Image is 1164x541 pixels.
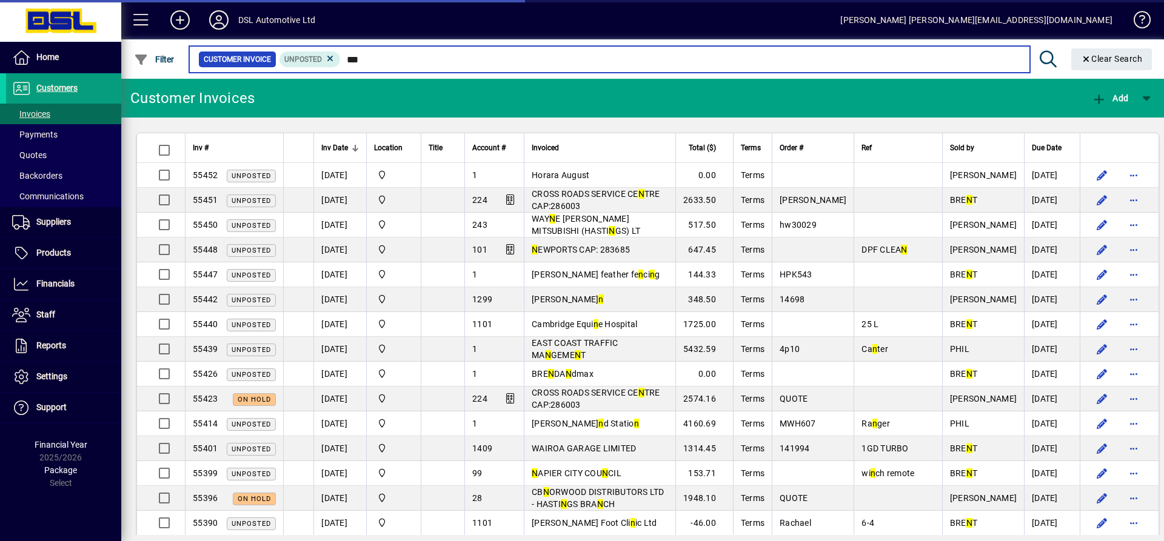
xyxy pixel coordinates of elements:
[602,468,608,478] em: N
[861,518,874,528] span: 6-4
[840,10,1112,30] div: [PERSON_NAME] [PERSON_NAME][EMAIL_ADDRESS][DOMAIN_NAME]
[950,141,1017,154] div: Sold by
[313,436,366,461] td: [DATE]
[532,518,657,528] span: [PERSON_NAME] Foot Cli ic Ltd
[861,443,908,453] span: 1GD TURBO
[232,520,271,528] span: Unposted
[36,83,78,93] span: Customers
[741,170,764,180] span: Terms
[36,248,71,257] span: Products
[966,443,972,453] em: N
[313,213,366,237] td: [DATE]
[1124,215,1143,234] button: More options
[1024,511,1080,536] td: [DATE]
[532,319,637,329] span: Cambridge Equi e Hospital
[1124,439,1143,458] button: More options
[232,197,271,205] span: Unposted
[1032,141,1062,154] span: Due Date
[532,141,668,154] div: Invoiced
[1124,513,1143,533] button: More options
[741,270,764,279] span: Terms
[1024,163,1080,188] td: [DATE]
[374,442,413,455] span: Central
[675,262,733,287] td: 144.33
[193,270,218,279] span: 55447
[532,214,640,236] span: WAY E [PERSON_NAME] MITSUBISHI (HASTI GS) LT
[634,419,639,428] em: n
[638,189,644,199] em: N
[1092,463,1112,483] button: Edit
[1124,463,1143,483] button: More options
[1024,337,1080,362] td: [DATE]
[950,493,1017,503] span: [PERSON_NAME]
[134,55,175,64] span: Filter
[374,342,413,356] span: Central
[6,393,121,423] a: Support
[472,319,492,329] span: 1101
[472,220,487,230] span: 243
[532,245,630,254] span: EWPORTS CAP: 283685
[1124,265,1143,284] button: More options
[741,195,764,205] span: Terms
[472,170,477,180] span: 1
[780,443,810,453] span: 141994
[950,141,974,154] span: Sold by
[950,170,1017,180] span: [PERSON_NAME]
[966,270,972,279] em: N
[313,511,366,536] td: [DATE]
[472,141,506,154] span: Account #
[1024,387,1080,411] td: [DATE]
[741,369,764,379] span: Terms
[429,141,443,154] span: Title
[861,419,890,428] span: Ra ger
[472,245,487,254] span: 101
[204,53,271,65] span: Customer Invoice
[161,9,199,31] button: Add
[12,150,47,160] span: Quotes
[548,369,554,379] em: N
[780,141,846,154] div: Order #
[597,499,603,509] em: N
[532,338,618,360] span: EAST COAST TRAFFIC MA GEME T
[36,279,75,288] span: Financials
[193,220,218,230] span: 55450
[1024,362,1080,387] td: [DATE]
[675,387,733,411] td: 2574.16
[472,394,487,403] span: 224
[472,294,492,304] span: 1299
[741,468,764,478] span: Terms
[966,195,972,205] em: N
[472,493,483,503] span: 28
[545,350,551,360] em: N
[872,419,877,428] em: n
[532,388,660,410] span: CROSS ROADS SERVICE CE TRE CAP:286003
[675,188,733,213] td: 2633.50
[321,141,348,154] span: Inv Date
[1024,213,1080,237] td: [DATE]
[313,237,366,262] td: [DATE]
[6,165,121,186] a: Backorders
[232,346,271,354] span: Unposted
[472,419,477,428] span: 1
[12,130,58,139] span: Payments
[193,394,218,403] span: 55423
[950,245,1017,254] span: [PERSON_NAME]
[675,287,733,312] td: 348.50
[532,419,639,428] span: [PERSON_NAME] d Statio
[780,493,808,503] span: QUOTE
[1124,165,1143,185] button: More options
[374,268,413,281] span: Central
[675,461,733,486] td: 153.71
[374,466,413,480] span: Central
[6,362,121,392] a: Settings
[1024,262,1080,287] td: [DATE]
[598,294,603,304] em: n
[532,141,559,154] span: Invoiced
[6,42,121,73] a: Home
[313,411,366,436] td: [DATE]
[472,141,517,154] div: Account #
[193,170,218,180] span: 55452
[1124,314,1143,334] button: More options
[950,220,1017,230] span: [PERSON_NAME]
[675,237,733,262] td: 647.45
